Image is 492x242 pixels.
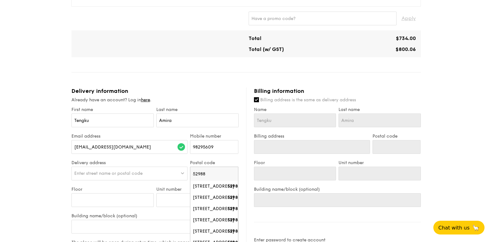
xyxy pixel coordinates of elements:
label: Unit number [156,187,239,192]
span: Total (w/ GST) [249,46,284,52]
div: Already have an account? Log in . [71,97,239,103]
label: Postal code [373,134,421,139]
label: Mobile number [190,134,238,139]
label: Last name [156,107,239,112]
label: Floor [71,187,154,192]
span: $734.00 [396,35,416,41]
span: 🦙 [472,224,480,231]
span: Billing address is the same as delivery address [260,97,356,103]
button: Chat with us🦙 [433,221,485,234]
label: Floor [254,160,336,165]
span: Delivery information [71,88,128,94]
label: First name [71,107,154,112]
div: [STREET_ADDRESS] [193,206,225,212]
label: Billing address [254,134,370,139]
strong: 529867 [227,195,243,200]
label: Building name/block (optional) [254,187,421,192]
strong: 529870 [227,206,243,211]
strong: 529875 [227,229,243,234]
label: Postal code [190,160,238,165]
span: $800.06 [396,46,416,52]
div: [STREET_ADDRESS] [193,194,225,201]
a: here [141,97,150,103]
div: [STREET_ADDRESS] [193,183,225,189]
strong: 529809 [227,184,244,189]
strong: 529874 [227,217,243,223]
div: [STREET_ADDRESS] [193,217,225,223]
label: Name [254,107,336,112]
span: Enter street name or postal code [74,171,143,176]
label: Last name [339,107,421,112]
input: Billing address is the same as delivery address [254,97,259,102]
label: Delivery address [71,160,188,165]
img: icon-dropdown.fa26e9f9.svg [180,171,185,175]
label: Email address [71,134,188,139]
span: Total [249,35,261,41]
div: [STREET_ADDRESS] [193,228,225,234]
img: icon-success.f839ccf9.svg [178,143,185,151]
label: Building name/block (optional) [71,213,239,219]
input: Have a promo code? [249,12,397,25]
label: Unit number [339,160,421,165]
span: Billing information [254,88,304,94]
span: Apply [402,12,416,25]
span: Chat with us [438,225,470,231]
